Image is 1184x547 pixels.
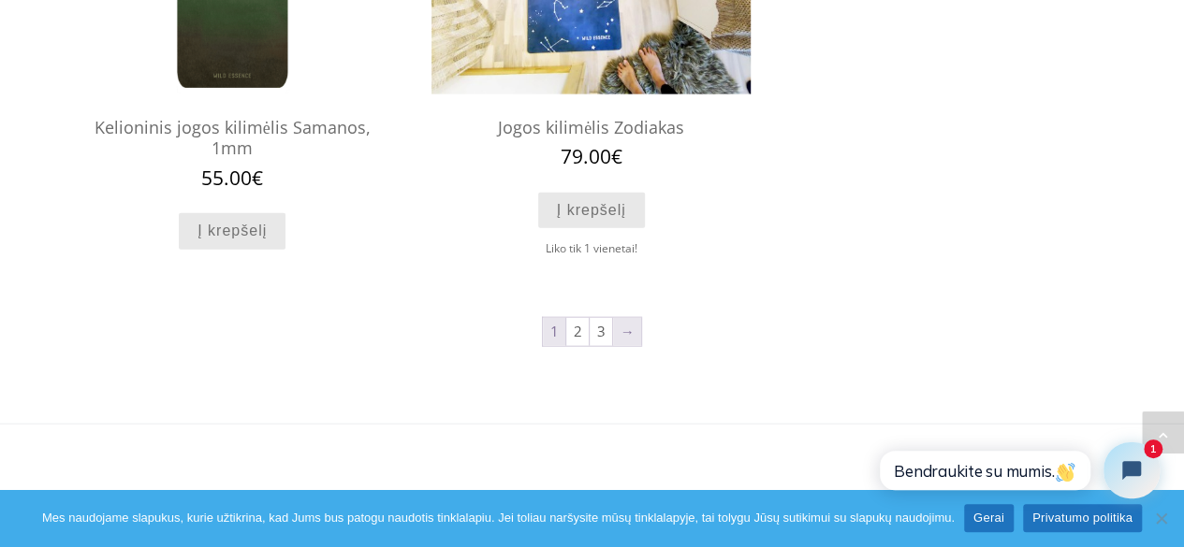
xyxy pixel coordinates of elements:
[561,143,622,169] bdi: 79.00
[543,318,565,346] span: Puslapis 1
[73,316,1112,353] nav: Product Pagination
[566,318,589,346] a: Puslapis 2
[613,318,641,346] a: →
[538,193,645,229] a: Add to cart: “Jogos kilimėlis Zodiakas”
[1151,509,1170,527] span: Ne
[431,238,751,259] div: Liko tik 1 vienetai!
[1023,504,1142,532] a: Privatumo politika
[964,504,1014,532] a: Gerai
[857,426,1176,514] iframe: Tidio Chat
[179,213,285,250] a: Add to cart: “Kelioninis jogos kilimėlis Samanos, 1mm”
[590,318,612,346] a: Puslapis 3
[431,108,751,147] h2: Jogos kilimėlis Zodiakas
[73,108,392,167] h2: Kelioninis jogos kilimėlis Samanos, 1mm
[201,165,263,191] bdi: 55.00
[611,143,622,169] span: €
[42,509,955,527] span: Mes naudojame slapukus, kurie užtikrina, kad Jums bus patogu naudotis tinklalapiu. Jei toliau nar...
[252,165,263,191] span: €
